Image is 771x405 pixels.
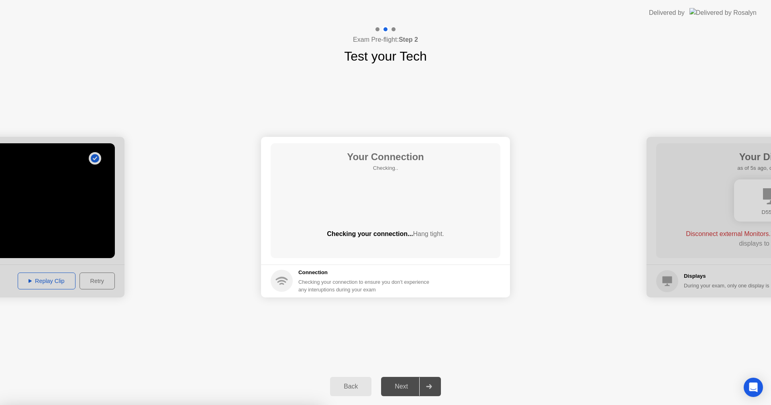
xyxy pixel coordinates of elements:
h1: Your Connection [347,150,424,164]
div: Delivered by [649,8,685,18]
h5: Checking.. [347,164,424,172]
div: Checking your connection to ensure you don’t experience any interuptions during your exam [298,278,434,293]
h5: Connection [298,269,434,277]
img: Delivered by Rosalyn [689,8,757,17]
div: Back [332,383,369,390]
h4: Exam Pre-flight: [353,35,418,45]
span: Hang tight. [413,230,444,237]
div: Checking your connection... [271,229,500,239]
div: Next [383,383,419,390]
b: Step 2 [399,36,418,43]
div: Open Intercom Messenger [744,378,763,397]
h1: Test your Tech [344,47,427,66]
